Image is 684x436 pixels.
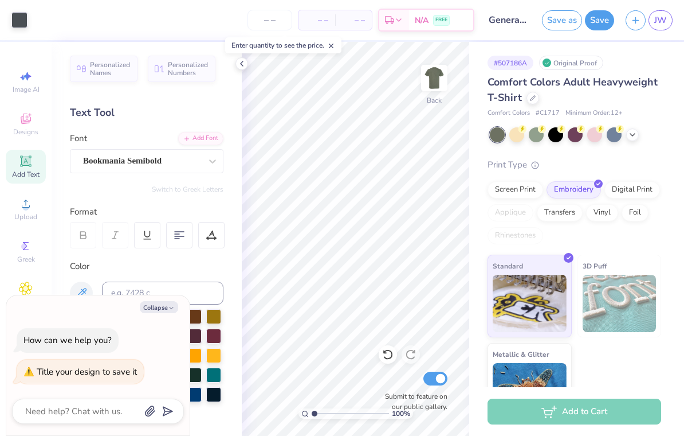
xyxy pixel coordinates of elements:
span: – – [342,14,365,26]
span: Clipart & logos [6,297,46,316]
span: JW [654,14,667,27]
span: Add Text [12,170,40,179]
img: 3D Puff [583,275,657,332]
span: – – [305,14,328,26]
img: Metallic & Glitter [493,363,567,421]
input: e.g. 7428 c [102,282,223,305]
div: Color [70,260,223,273]
img: Back [423,67,446,89]
div: Text Tool [70,105,223,120]
button: Switch to Greek Letters [152,185,223,194]
span: Metallic & Glitter [493,348,549,360]
input: Untitled Design [480,9,536,32]
div: Enter quantity to see the price. [225,37,341,53]
span: Comfort Colors Adult Heavyweight T-Shirt [488,75,658,104]
div: Original Proof [539,56,603,70]
div: Foil [622,204,648,221]
span: # C1717 [536,108,560,118]
span: Image AI [13,85,40,94]
span: Designs [13,127,38,137]
span: Greek [17,255,35,264]
div: Applique [488,204,533,221]
div: Digital Print [604,181,660,198]
label: Font [70,132,87,145]
button: Save [585,10,614,30]
button: Save as [542,10,582,30]
button: Collapse [140,301,178,313]
div: Format [70,205,225,219]
img: Standard [493,275,567,332]
span: Upload [14,212,37,221]
span: Minimum Order: 12 + [565,108,623,118]
span: FREE [435,16,447,24]
div: Vinyl [586,204,618,221]
span: Standard [493,260,523,272]
span: N/A [415,14,429,26]
div: # 507186A [488,56,533,70]
div: Rhinestones [488,227,543,244]
div: Print Type [488,158,661,172]
div: Add Font [178,132,223,145]
span: 3D Puff [583,260,607,272]
span: Comfort Colors [488,108,530,118]
label: Submit to feature on our public gallery. [379,391,447,412]
input: – – [247,10,292,30]
span: 100 % [392,408,410,419]
div: Title your design to save it [37,366,137,377]
div: How can we help you? [23,334,112,346]
span: Personalized Names [90,61,131,77]
span: Personalized Numbers [168,61,209,77]
div: Transfers [537,204,583,221]
div: Back [427,95,442,106]
div: Embroidery [547,181,601,198]
a: JW [648,10,673,30]
div: Screen Print [488,181,543,198]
